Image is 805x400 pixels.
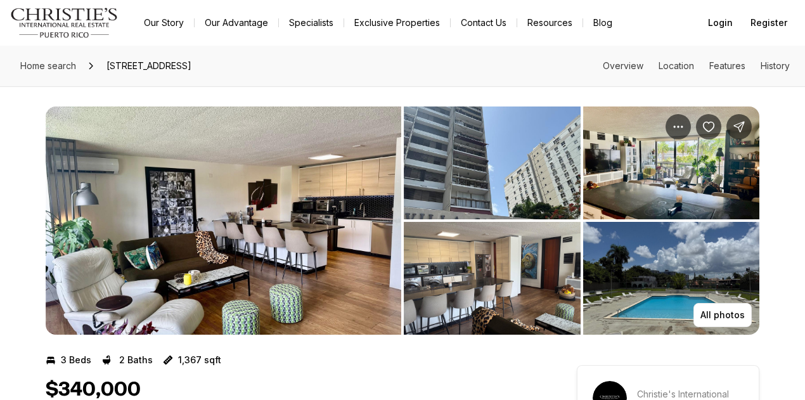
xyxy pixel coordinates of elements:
a: Skip to: Location [659,60,694,71]
a: Exclusive Properties [344,14,450,32]
span: Home search [20,60,76,71]
button: View image gallery [583,222,760,335]
nav: Page section menu [603,61,790,71]
a: Our Advantage [195,14,278,32]
span: [STREET_ADDRESS] [101,56,196,76]
span: Login [708,18,733,28]
li: 1 of 2 [46,106,401,335]
button: Share Property: 229 - 2 [726,114,752,139]
li: 2 of 2 [404,106,759,335]
a: Specialists [279,14,344,32]
button: View image gallery [404,106,581,219]
span: Register [750,18,787,28]
p: 1,367 sqft [178,355,221,365]
button: Property options [666,114,691,139]
img: logo [10,8,119,38]
a: Skip to: History [761,60,790,71]
button: All photos [693,303,752,327]
a: Resources [517,14,583,32]
a: Blog [583,14,622,32]
button: View image gallery [404,222,581,335]
div: Listing Photos [46,106,759,335]
a: Skip to: Features [709,60,745,71]
button: Register [743,10,795,35]
a: Home search [15,56,81,76]
a: Skip to: Overview [603,60,643,71]
button: View image gallery [583,106,760,219]
button: Contact Us [451,14,517,32]
p: 2 Baths [119,355,153,365]
button: View image gallery [46,106,401,335]
a: Our Story [134,14,194,32]
p: 3 Beds [61,355,91,365]
button: Login [700,10,740,35]
p: All photos [700,310,745,320]
button: Save Property: 229 - 2 [696,114,721,139]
